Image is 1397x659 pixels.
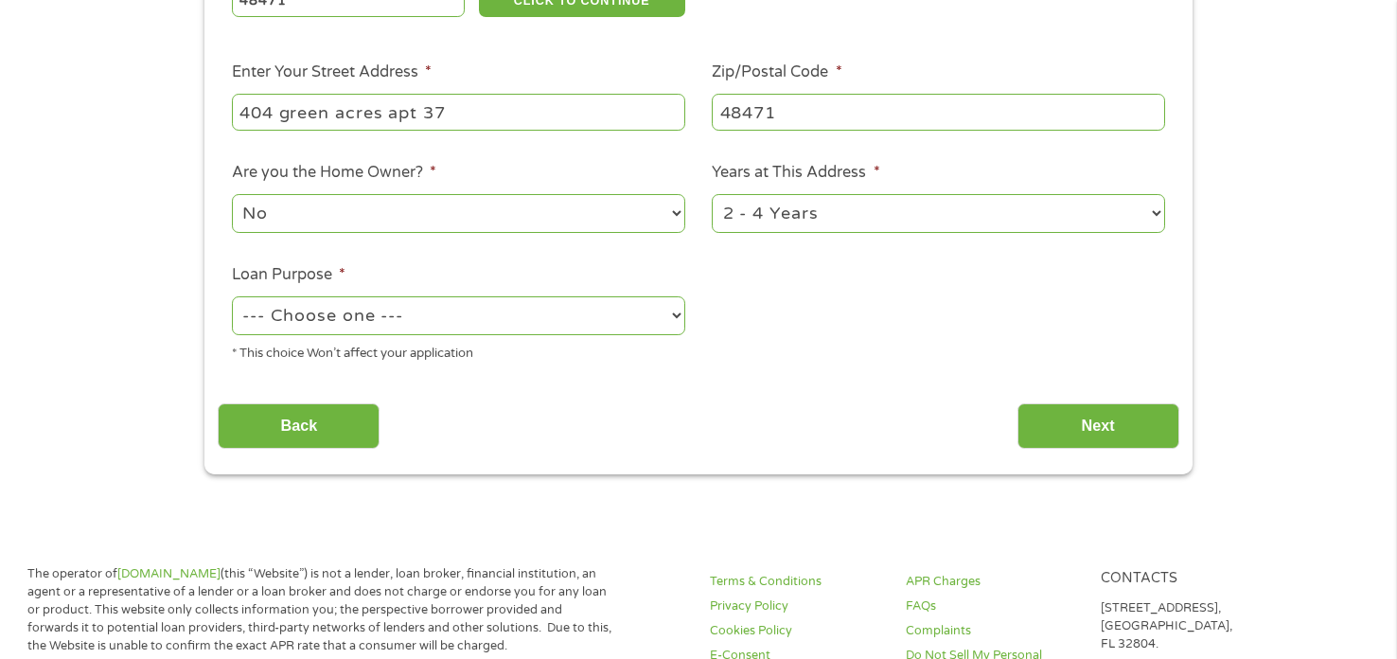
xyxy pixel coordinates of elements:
[232,265,345,285] label: Loan Purpose
[232,94,685,130] input: 1 Main Street
[232,338,685,364] div: * This choice Won’t affect your application
[232,163,436,183] label: Are you the Home Owner?
[710,573,882,591] a: Terms & Conditions
[906,597,1078,615] a: FAQs
[710,597,882,615] a: Privacy Policy
[117,566,221,581] a: [DOMAIN_NAME]
[1101,570,1273,588] h4: Contacts
[710,622,882,640] a: Cookies Policy
[712,163,879,183] label: Years at This Address
[232,62,432,82] label: Enter Your Street Address
[906,622,1078,640] a: Complaints
[218,403,380,450] input: Back
[1017,403,1179,450] input: Next
[906,573,1078,591] a: APR Charges
[712,62,841,82] label: Zip/Postal Code
[1101,599,1273,653] p: [STREET_ADDRESS], [GEOGRAPHIC_DATA], FL 32804.
[27,565,613,654] p: The operator of (this “Website”) is not a lender, loan broker, financial institution, an agent or...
